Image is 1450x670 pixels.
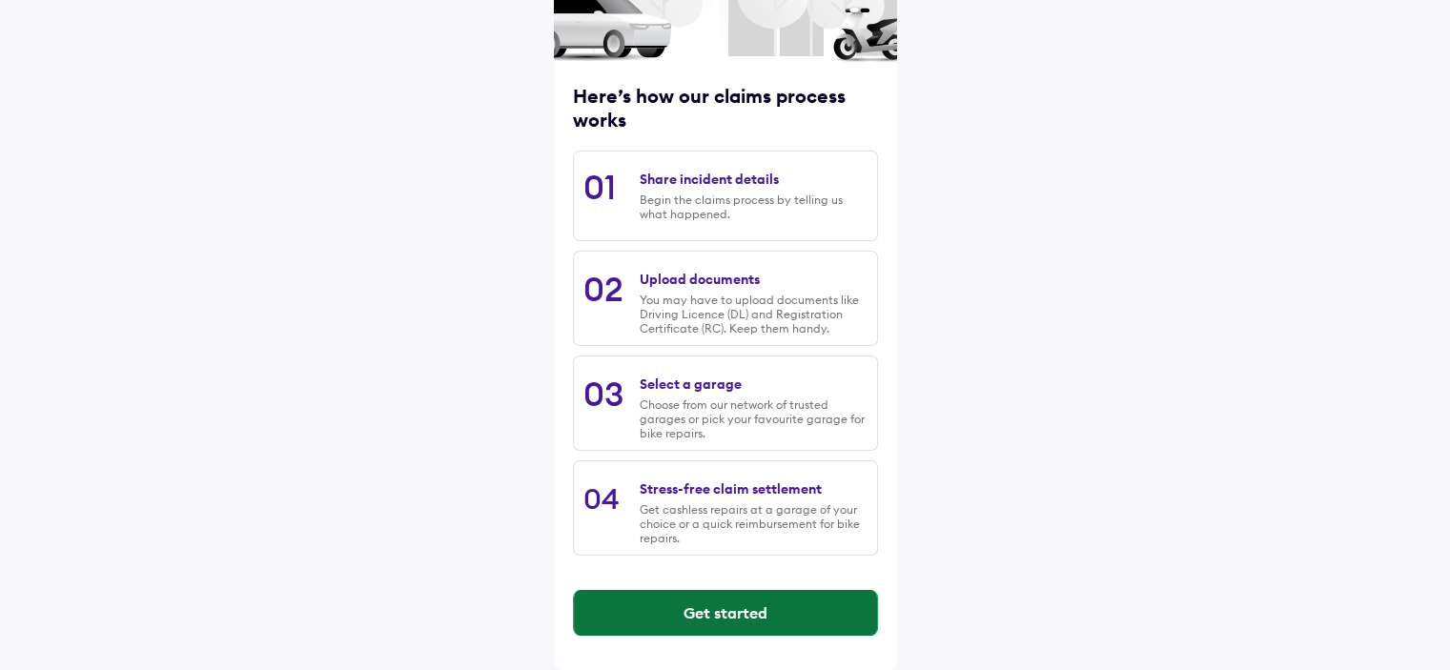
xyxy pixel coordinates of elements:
[640,193,867,221] div: Begin the claims process by telling us what happened.
[640,376,742,393] div: Select a garage
[583,480,620,517] div: 04
[640,480,822,497] div: Stress-free claim settlement
[583,166,616,208] div: 01
[640,271,760,288] div: Upload documents
[640,397,867,440] div: Choose from our network of trusted garages or pick your favourite garage for bike repairs.
[583,268,623,310] div: 02
[640,171,779,188] div: Share incident details
[640,502,867,545] div: Get cashless repairs at a garage of your choice or a quick reimbursement for bike repairs.
[574,590,877,636] button: Get started
[640,293,867,335] div: You may have to upload documents like Driving Licence (DL) and Registration Certificate (RC). Kee...
[583,373,623,415] div: 03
